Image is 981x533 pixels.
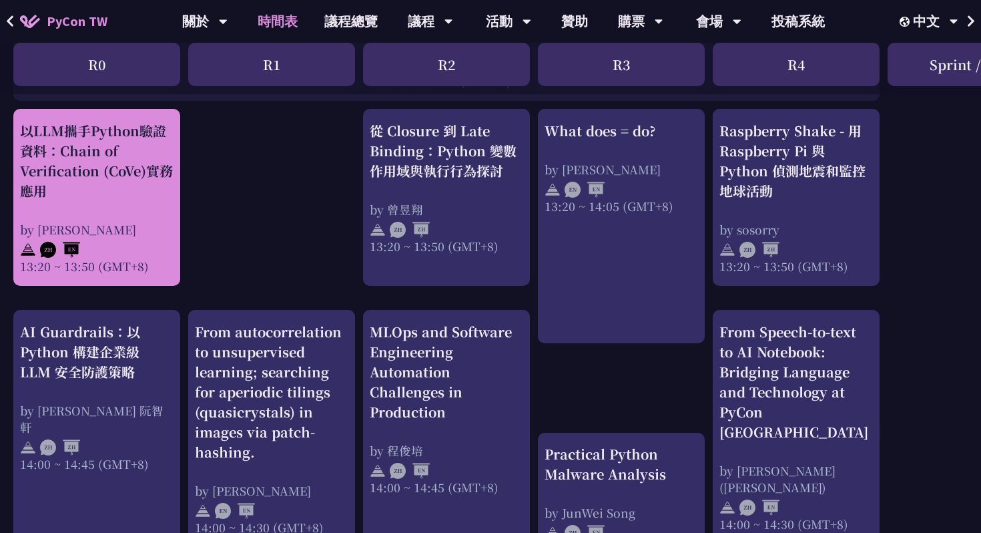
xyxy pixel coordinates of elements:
img: ZHEN.371966e.svg [390,463,430,479]
img: Locale Icon [900,17,913,27]
div: Raspberry Shake - 用 Raspberry Pi 與 Python 偵測地震和監控地球活動 [719,121,873,201]
img: svg+xml;base64,PHN2ZyB4bWxucz0iaHR0cDovL3d3dy53My5vcmcvMjAwMC9zdmciIHdpZHRoPSIyNCIgaGVpZ2h0PSIyNC... [20,439,36,456]
img: svg+xml;base64,PHN2ZyB4bWxucz0iaHR0cDovL3d3dy53My5vcmcvMjAwMC9zdmciIHdpZHRoPSIyNCIgaGVpZ2h0PSIyNC... [20,242,36,258]
div: by [PERSON_NAME] ([PERSON_NAME]) [719,462,873,496]
div: Practical Python Malware Analysis [545,444,698,484]
div: by JunWei Song [545,504,698,521]
a: PyCon TW [7,5,121,38]
div: R2 [363,43,530,86]
img: svg+xml;base64,PHN2ZyB4bWxucz0iaHR0cDovL3d3dy53My5vcmcvMjAwMC9zdmciIHdpZHRoPSIyNCIgaGVpZ2h0PSIyNC... [370,222,386,238]
div: by [PERSON_NAME] [20,221,174,238]
div: by [PERSON_NAME] 阮智軒 [20,402,174,435]
img: svg+xml;base64,PHN2ZyB4bWxucz0iaHR0cDovL3d3dy53My5vcmcvMjAwMC9zdmciIHdpZHRoPSIyNCIgaGVpZ2h0PSIyNC... [719,242,735,258]
img: ZHEN.371966e.svg [739,500,779,516]
img: Home icon of PyCon TW 2025 [20,15,40,28]
img: svg+xml;base64,PHN2ZyB4bWxucz0iaHR0cDovL3d3dy53My5vcmcvMjAwMC9zdmciIHdpZHRoPSIyNCIgaGVpZ2h0PSIyNC... [370,463,386,479]
div: 13:20 ~ 13:50 (GMT+8) [370,238,523,254]
div: by [PERSON_NAME] [195,482,348,499]
img: ENEN.5a408d1.svg [215,503,255,519]
img: ZHEN.371966e.svg [40,242,80,258]
img: ENEN.5a408d1.svg [565,182,605,198]
div: From Speech-to-text to AI Notebook: Bridging Language and Technology at PyCon [GEOGRAPHIC_DATA] [719,322,873,442]
img: ZHZH.38617ef.svg [40,439,80,456]
div: by 程俊培 [370,442,523,459]
img: ZHZH.38617ef.svg [739,242,779,258]
div: R3 [538,43,705,86]
div: R1 [188,43,355,86]
div: 13:20 ~ 14:05 (GMT+8) [545,198,698,214]
img: svg+xml;base64,PHN2ZyB4bWxucz0iaHR0cDovL3d3dy53My5vcmcvMjAwMC9zdmciIHdpZHRoPSIyNCIgaGVpZ2h0PSIyNC... [719,500,735,516]
div: 以LLM攜手Python驗證資料：Chain of Verification (CoVe)實務應用 [20,121,174,201]
div: by [PERSON_NAME] [545,161,698,178]
a: 以LLM攜手Python驗證資料：Chain of Verification (CoVe)實務應用 by [PERSON_NAME] 13:20 ~ 13:50 (GMT+8) [20,121,174,275]
div: From autocorrelation to unsupervised learning; searching for aperiodic tilings (quasicrystals) in... [195,322,348,462]
div: AI Guardrails：以 Python 構建企業級 LLM 安全防護策略 [20,322,174,382]
a: What does = do? by [PERSON_NAME] 13:20 ~ 14:05 (GMT+8) [545,121,698,331]
div: 13:20 ~ 13:50 (GMT+8) [719,258,873,275]
div: 14:00 ~ 14:45 (GMT+8) [20,456,174,472]
a: Raspberry Shake - 用 Raspberry Pi 與 Python 偵測地震和監控地球活動 by sosorry 13:20 ~ 13:50 (GMT+8) [719,121,873,275]
div: What does = do? [545,121,698,141]
img: svg+xml;base64,PHN2ZyB4bWxucz0iaHR0cDovL3d3dy53My5vcmcvMjAwMC9zdmciIHdpZHRoPSIyNCIgaGVpZ2h0PSIyNC... [195,503,211,519]
img: svg+xml;base64,PHN2ZyB4bWxucz0iaHR0cDovL3d3dy53My5vcmcvMjAwMC9zdmciIHdpZHRoPSIyNCIgaGVpZ2h0PSIyNC... [545,182,561,198]
div: by sosorry [719,221,873,238]
div: R0 [13,43,180,86]
a: 從 Closure 到 Late Binding：Python 變數作用域與執行行為探討 by 曾昱翔 13:20 ~ 13:50 (GMT+8) [370,121,523,275]
div: 13:20 ~ 13:50 (GMT+8) [20,258,174,275]
div: 14:00 ~ 14:30 (GMT+8) [719,516,873,532]
div: 從 Closure 到 Late Binding：Python 變數作用域與執行行為探討 [370,121,523,181]
div: R4 [713,43,880,86]
img: ZHZH.38617ef.svg [390,222,430,238]
span: PyCon TW [47,11,107,31]
div: 14:00 ~ 14:45 (GMT+8) [370,479,523,496]
div: by 曾昱翔 [370,201,523,218]
div: MLOps and Software Engineering Automation Challenges in Production [370,322,523,422]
